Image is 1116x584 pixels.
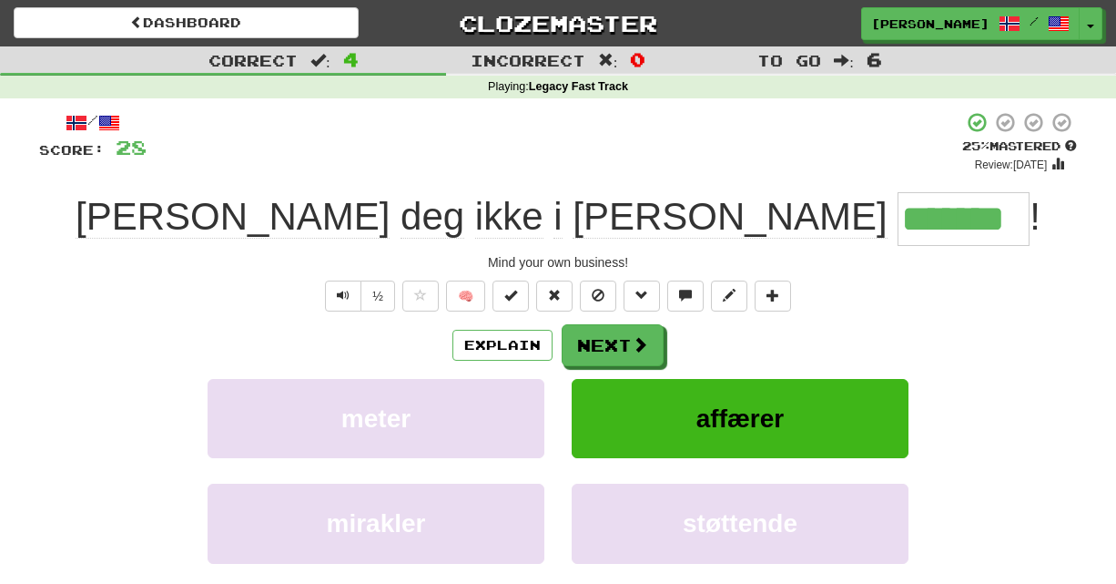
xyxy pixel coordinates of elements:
[624,281,660,312] button: Grammar (alt+g)
[598,53,618,68] span: :
[208,379,544,458] button: meter
[39,142,105,158] span: Score:
[321,281,395,312] div: Text-to-speech controls
[343,48,359,70] span: 4
[208,484,544,563] button: mirakler
[1030,15,1039,27] span: /
[683,509,797,538] span: støttende
[572,484,908,563] button: støttende
[572,379,908,458] button: affærer
[975,159,1048,171] small: Review: [DATE]
[208,51,298,69] span: Correct
[580,281,616,312] button: Ignore sentence (alt+i)
[76,195,390,239] span: [PERSON_NAME]
[757,51,821,69] span: To go
[401,195,464,239] span: deg
[402,281,439,312] button: Favorite sentence (alt+f)
[116,136,147,159] span: 28
[867,48,882,70] span: 6
[696,405,784,433] span: affærer
[475,195,543,239] span: ikke
[536,281,573,312] button: Reset to 0% Mastered (alt+r)
[39,253,1077,272] div: Mind your own business!
[871,15,989,32] span: [PERSON_NAME]
[529,80,628,93] strong: Legacy Fast Track
[711,281,747,312] button: Edit sentence (alt+d)
[962,138,1077,155] div: Mastered
[755,281,791,312] button: Add to collection (alt+a)
[553,195,562,239] span: i
[325,281,361,312] button: Play sentence audio (ctl+space)
[861,7,1080,40] a: [PERSON_NAME] /
[962,138,989,153] span: 25 %
[1030,195,1040,238] span: !
[341,405,411,433] span: meter
[446,281,485,312] button: 🧠
[360,281,395,312] button: ½
[492,281,529,312] button: Set this sentence to 100% Mastered (alt+m)
[452,330,553,361] button: Explain
[573,195,887,239] span: [PERSON_NAME]
[471,51,585,69] span: Incorrect
[667,281,704,312] button: Discuss sentence (alt+u)
[310,53,330,68] span: :
[39,111,147,134] div: /
[14,7,359,38] a: Dashboard
[834,53,854,68] span: :
[327,509,426,538] span: mirakler
[386,7,731,39] a: Clozemaster
[562,324,664,366] button: Next
[630,48,645,70] span: 0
